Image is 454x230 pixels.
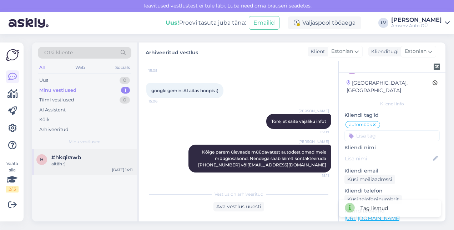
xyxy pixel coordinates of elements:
[51,154,81,161] span: #hkqirawb
[198,149,327,167] span: Kõige parem ülevaade müüdavatest autodest omad meie müügiosakond. Nendega saab kiirelt kontakteer...
[44,49,73,56] span: Otsi kliente
[146,47,198,56] label: Arhiveeritud vestlus
[344,111,440,119] p: Kliendi tag'id
[38,63,46,72] div: All
[344,101,440,107] div: Kliendi info
[249,16,279,30] button: Emailid
[349,122,372,127] span: automüük
[166,19,179,26] b: Uus!
[74,63,86,72] div: Web
[121,87,130,94] div: 1
[39,87,76,94] div: Minu vestlused
[148,68,175,73] span: 15:05
[308,48,325,55] div: Klient
[213,202,264,211] div: Ava vestlus uuesti
[378,18,388,28] div: LV
[120,77,130,84] div: 0
[345,155,432,162] input: Lisa nimi
[247,162,326,167] a: [EMAIL_ADDRESS][DOMAIN_NAME]
[360,205,388,212] div: Tag lisatud
[302,173,329,178] span: 15:11
[39,126,69,133] div: Arhiveeritud
[39,116,50,123] div: Kõik
[344,175,395,184] div: Küsi meiliaadressi
[434,64,440,70] img: zendesk
[344,167,440,175] p: Kliendi email
[120,96,130,104] div: 0
[391,17,450,29] a: [PERSON_NAME]Amserv Auto OÜ
[40,157,44,162] span: h
[347,79,433,94] div: [GEOGRAPHIC_DATA], [GEOGRAPHIC_DATA]
[148,99,175,104] span: 15:06
[6,160,19,192] div: Vaata siia
[112,167,133,172] div: [DATE] 14:11
[331,47,353,55] span: Estonian
[6,186,19,192] div: 2 / 3
[344,144,440,151] p: Kliendi nimi
[302,129,329,135] span: 15:09
[344,130,440,141] input: Lisa tag
[51,161,133,167] div: aitäh :)
[39,96,74,104] div: Tiimi vestlused
[368,48,399,55] div: Klienditugi
[6,48,19,62] img: Askly Logo
[344,195,402,204] div: Küsi telefoninumbrit
[271,119,326,124] span: Tore, et saite vajaliku infot
[215,191,263,197] span: Vestlus on arhiveeritud
[298,108,329,114] span: [PERSON_NAME]
[114,63,131,72] div: Socials
[344,187,440,195] p: Kliendi telefon
[391,23,442,29] div: Amserv Auto OÜ
[151,88,218,93] span: google gemini AI aitas hoopis :)
[166,19,246,27] div: Proovi tasuta juba täna:
[288,16,361,29] div: Väljaspool tööaega
[405,47,427,55] span: Estonian
[391,17,442,23] div: [PERSON_NAME]
[298,139,329,144] span: [PERSON_NAME]
[39,77,48,84] div: Uus
[39,106,66,114] div: AI Assistent
[69,139,101,145] span: Minu vestlused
